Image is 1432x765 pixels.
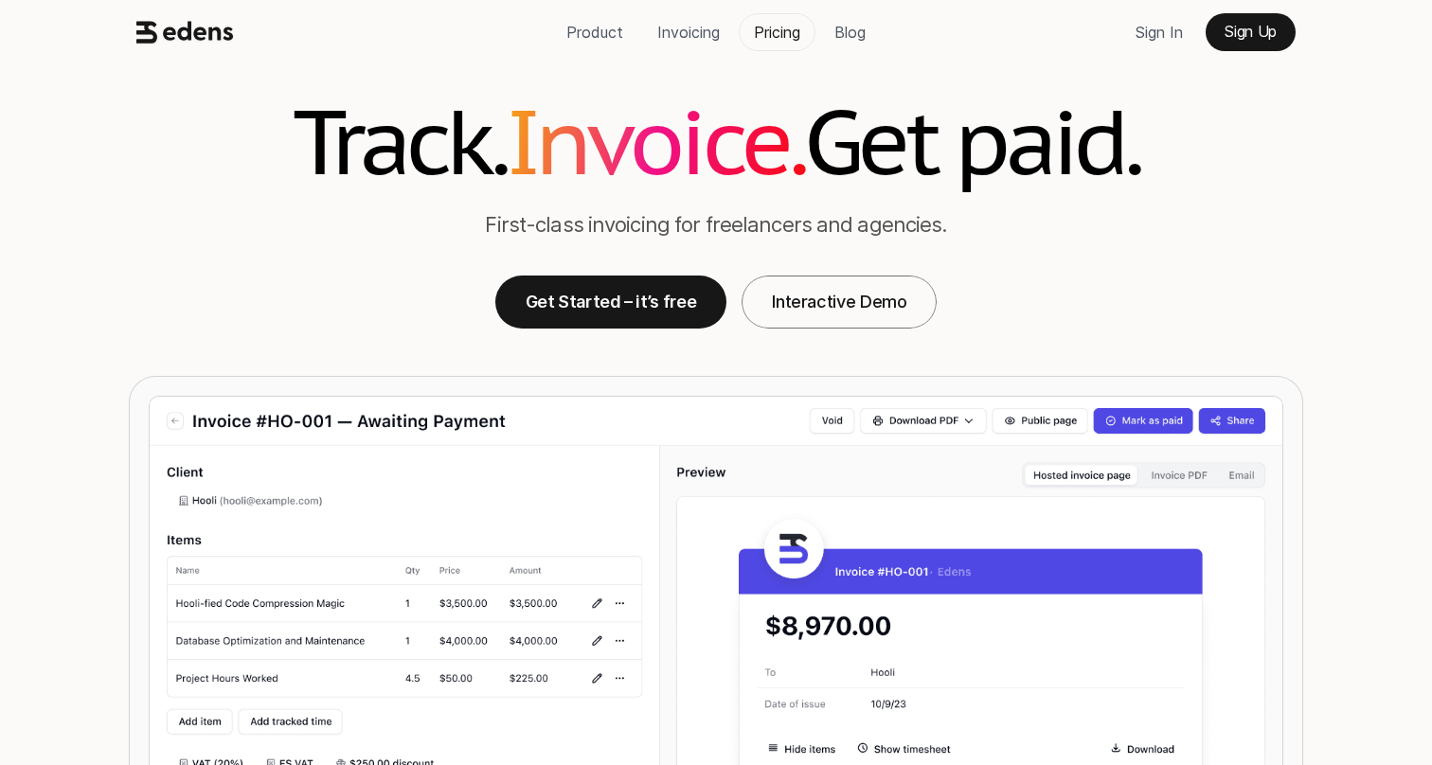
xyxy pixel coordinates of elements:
p: Interactive Demo [772,292,906,311]
span: Invoice. [495,82,814,200]
p: First-class invoicing for freelancers and agencies. [485,211,946,238]
a: Sign In [1120,13,1198,51]
p: Sign Up [1225,23,1277,41]
p: Blog [834,18,866,46]
a: Blog [819,13,881,51]
a: Product [551,13,638,51]
h1: Get paid. [804,93,1139,188]
p: Invoicing [657,18,720,46]
p: Get Started – it’s free [526,292,697,311]
a: Get Started – it’s free [495,276,727,329]
a: Pricing [739,13,815,51]
p: Product [566,18,623,46]
a: Invoicing [642,13,735,51]
a: Sign Up [1206,13,1296,51]
h1: Track. [293,93,506,188]
p: Pricing [754,18,800,46]
p: Sign In [1136,18,1183,46]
